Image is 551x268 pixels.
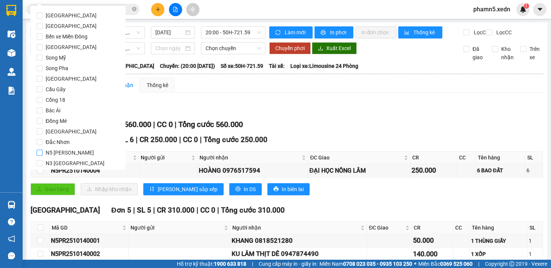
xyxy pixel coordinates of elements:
[63,29,104,35] b: [DOMAIN_NAME]
[269,42,311,54] button: Chuyển phơi
[43,168,75,179] span: Dọc đường
[9,49,33,84] b: Xe Đăng Nhân
[537,6,543,13] span: caret-down
[269,62,285,70] span: Tài xế:
[321,30,327,36] span: printer
[478,260,479,268] span: |
[326,44,351,52] span: Xuất Excel
[132,7,137,11] span: close-circle
[413,235,452,246] div: 50.000
[470,45,487,61] span: Đã giao
[179,135,181,144] span: |
[173,7,178,12] span: file-add
[285,28,307,37] span: Làm mới
[252,260,253,268] span: |
[232,249,366,259] div: KU LÂM THỊT DÊ 0947874490
[8,235,15,242] span: notification
[204,135,267,144] span: Tổng cước 250.000
[525,152,543,164] th: SL
[309,166,408,175] div: ĐẠI HỌC NÔNG LÂM
[200,153,300,162] span: Người nhận
[155,44,184,52] input: Chọn ngày
[43,105,63,116] span: Bác Ái
[149,186,155,192] span: sort-ascending
[8,201,15,209] img: warehouse-icon
[470,222,527,234] th: Tên hàng
[509,261,514,266] span: copyright
[63,36,104,45] li: (c) 2017
[315,26,353,38] button: printerIn phơi
[43,31,91,42] span: Bến xe Miền Đông
[290,62,358,70] span: Loại xe: Limousine 24 Phòng
[43,52,69,63] span: Song Mỹ
[169,3,182,16] button: file-add
[153,206,155,214] span: |
[471,237,526,245] div: 1 THÙNG GIẤY
[476,152,525,164] th: Tên hàng
[178,120,243,129] span: Tổng cước 560.000
[43,95,68,105] span: Cổng 18
[8,252,15,259] span: message
[275,30,282,36] span: sync
[51,166,138,175] div: N5PR2510140004
[8,30,15,38] img: warehouse-icon
[50,164,139,177] td: N5PR2510140004
[525,3,528,9] span: 1
[526,166,542,175] div: 6
[43,42,100,52] span: [GEOGRAPHIC_DATA]
[81,183,138,195] button: downloadNhập kho nhận
[206,27,261,38] span: 20:00 - 50H-721.59
[411,165,456,176] div: 250.000
[267,183,310,195] button: printerIn biên lai
[136,135,138,144] span: |
[153,120,155,129] span: |
[43,74,100,84] span: [GEOGRAPHIC_DATA]
[477,166,524,175] div: 6 BAO ĐẤT
[273,186,279,192] span: printer
[410,152,457,164] th: CR
[355,26,396,38] button: In đơn chọn
[43,137,73,147] span: Đắc Nhơn
[157,120,173,129] span: CC 0
[199,165,307,176] div: HOÀNG 0976517594
[343,261,412,267] strong: 0708 023 035 - 0935 103 250
[318,46,323,52] span: download
[229,183,262,195] button: printerIn DS
[221,206,285,214] span: Tổng cước 310.000
[51,236,127,245] div: N5PR2510140001
[414,28,436,37] span: Thống kê
[43,63,71,74] span: Song Pha
[43,147,97,158] span: N5 [PERSON_NAME]
[43,126,100,137] span: [GEOGRAPHIC_DATA]
[529,250,542,258] div: 1
[140,135,177,144] span: CR 250.000
[112,120,151,129] span: CR 560.000
[175,120,177,129] span: |
[524,3,529,9] sup: 1
[440,261,473,267] strong: 0369 525 060
[130,224,223,232] span: Người gửi
[528,222,543,234] th: SL
[471,250,526,258] div: 1 XỐP
[183,135,198,144] span: CC 0
[50,248,129,261] td: N5PR2510140002
[493,28,513,37] span: Lọc CC
[217,206,219,214] span: |
[214,261,246,267] strong: 1900 633 818
[310,153,402,162] span: ĐC Giao
[82,9,100,28] img: logo.jpg
[206,43,261,54] span: Chọn chuyến
[8,87,15,95] img: solution-icon
[200,206,215,214] span: CC 0
[186,3,200,16] button: aim
[221,62,263,70] span: Số xe: 50H-721.59
[330,28,347,37] span: In phơi
[196,206,198,214] span: |
[412,222,453,234] th: CR
[120,135,134,144] span: SL 6
[259,260,318,268] span: Cung cấp máy in - giấy in:
[141,153,190,162] span: Người gửi
[155,28,184,37] input: 14/10/2025
[413,249,452,259] div: 140.000
[43,21,100,31] span: [GEOGRAPHIC_DATA]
